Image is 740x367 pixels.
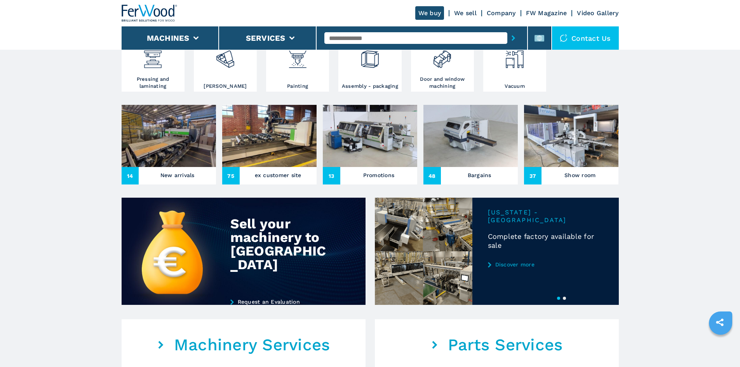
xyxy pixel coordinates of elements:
img: Complete factory available for sale [375,198,472,305]
img: montaggio_imballaggio_2.png [360,43,380,70]
a: Show room37Show room [524,105,618,184]
button: 2 [563,297,566,300]
h3: Show room [564,170,595,181]
span: 75 [222,167,240,184]
a: Vacuum [483,41,546,92]
img: Sell your machinery to Ferwood [122,198,366,305]
span: 48 [423,167,441,184]
a: We buy [415,6,444,20]
img: ex customer site [222,105,317,167]
div: Sell your machinery to [GEOGRAPHIC_DATA] [230,217,332,271]
a: Door and window machining [411,41,474,92]
h3: New arrivals [160,170,195,181]
h3: Painting [287,83,308,90]
h3: [PERSON_NAME] [204,83,247,90]
a: FW Magazine [526,9,567,17]
a: Request an Evaluation [230,299,338,305]
h3: Vacuum [505,83,525,90]
a: Painting [266,41,329,92]
img: aspirazione_1.png [504,43,525,70]
h3: Bargains [468,170,491,181]
button: Machines [147,33,190,43]
a: Discover more [488,261,603,268]
span: 14 [122,167,139,184]
img: Promotions [323,105,417,167]
img: Ferwood [122,5,178,22]
a: Assembly - packaging [338,41,401,92]
img: Bargains [423,105,518,167]
img: verniciatura_1.png [287,43,308,70]
img: levigatrici_2.png [215,43,235,70]
button: Services [246,33,286,43]
em: Parts Services [448,335,563,355]
img: New arrivals [122,105,216,167]
a: Promotions13Promotions [323,105,417,184]
h3: ex customer site [255,170,301,181]
div: Contact us [552,26,619,50]
a: ex customer site75ex customer site [222,105,317,184]
img: Contact us [560,34,568,42]
iframe: Chat [707,332,734,361]
button: 1 [557,297,560,300]
img: Show room [524,105,618,167]
h3: Door and window machining [413,76,472,90]
img: pressa-strettoia.png [143,43,163,70]
a: Bargains48Bargains [423,105,518,184]
a: Pressing and laminating [122,41,185,92]
img: lavorazione_porte_finestre_2.png [432,43,453,70]
span: 37 [524,167,542,184]
a: Company [487,9,516,17]
h3: Pressing and laminating [124,76,183,90]
h3: Assembly - packaging [342,83,398,90]
a: New arrivals14New arrivals [122,105,216,184]
a: Video Gallery [577,9,618,17]
em: Machinery Services [174,335,330,355]
a: sharethis [710,313,730,332]
h3: Promotions [363,170,395,181]
a: [PERSON_NAME] [194,41,257,92]
span: 13 [323,167,340,184]
a: We sell [454,9,477,17]
button: submit-button [507,29,519,47]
